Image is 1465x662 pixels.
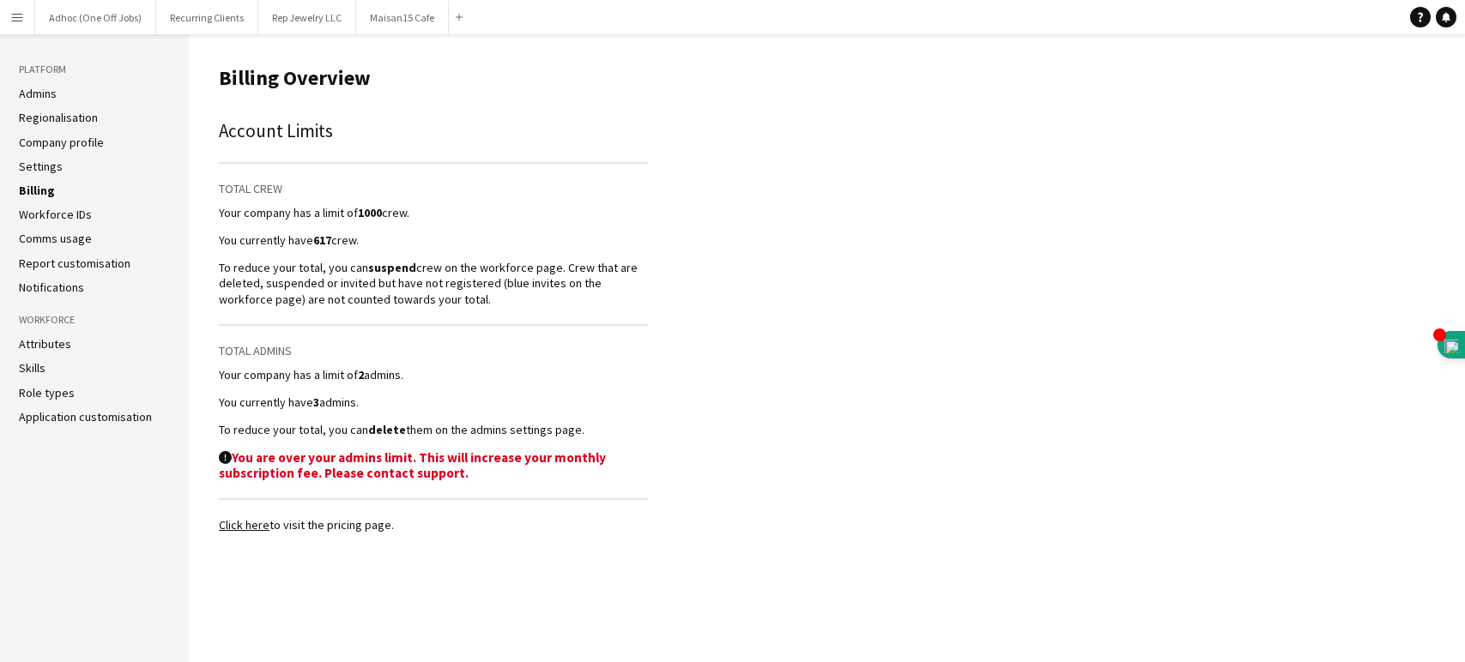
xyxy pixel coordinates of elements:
[219,181,648,196] h3: Total Crew
[219,517,648,533] p: to visit the pricing page.
[219,343,648,358] h3: Total Admins
[19,86,57,101] a: Admins
[19,159,63,174] a: Settings
[219,205,648,220] p: Your company has a limit of crew.
[19,409,152,424] a: Application customisation
[219,117,648,145] h2: Account Limits
[19,110,98,125] a: Regionalisation
[19,256,130,271] a: Report customisation
[19,183,55,198] a: Billing
[156,1,258,34] button: Recurring Clients
[19,231,92,246] a: Comms usage
[19,385,75,400] a: Role types
[219,449,606,481] span: You are over your admins limit. This will increase your monthly subscription fee. Please contact ...
[358,367,364,382] strong: 2
[368,260,416,275] strong: suspend
[219,367,648,382] p: Your company has a limit of admins.
[258,1,356,34] button: Rep Jewelry LLC
[19,360,45,376] a: Skills
[219,260,648,307] p: To reduce your total, you can crew on the workforce page. Crew that are deleted, suspended or inv...
[313,394,319,410] strong: 3
[19,207,92,222] a: Workforce IDs
[219,422,648,437] p: To reduce your total, you can them on the admins settings page.
[19,336,71,352] a: Attributes
[19,312,170,328] h3: Workforce
[368,422,406,437] strong: delete
[313,232,331,248] strong: 617
[219,232,648,248] p: You currently have crew.
[356,1,449,34] button: Maisan15 Cafe
[219,394,648,410] p: You currently have admins.
[219,65,648,91] h1: Billing Overview
[19,280,84,295] a: Notifications
[35,1,156,34] button: Adhoc (One Off Jobs)
[219,517,269,533] a: Click here
[358,205,382,220] strong: 1000
[19,62,170,77] h3: Platform
[19,135,104,150] a: Company profile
